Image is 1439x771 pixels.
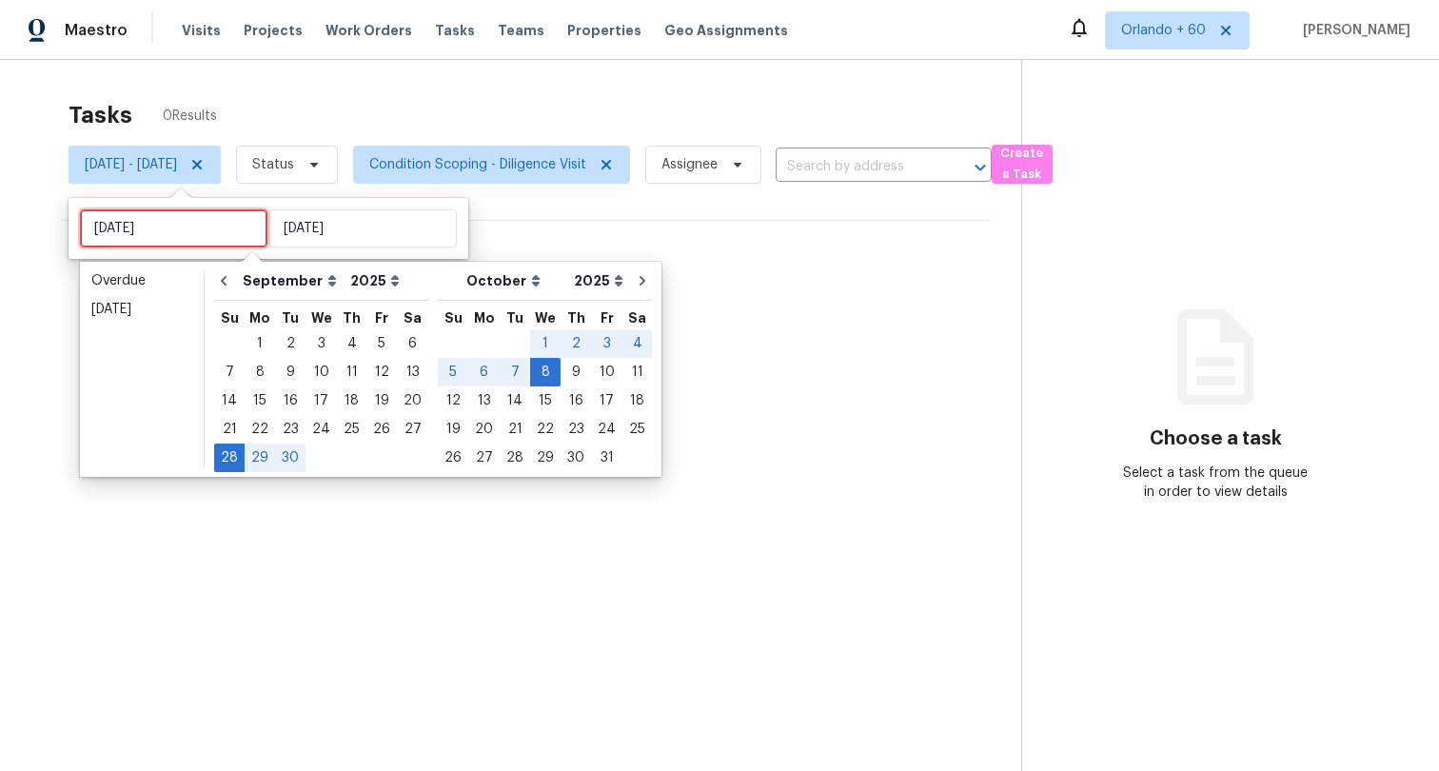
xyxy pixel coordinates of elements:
div: Tue Sep 16 2025 [275,386,306,415]
div: Tue Oct 14 2025 [500,386,530,415]
h2: Tasks [69,106,132,125]
span: Geo Assignments [664,21,788,40]
div: 14 [500,387,530,414]
span: Create a Task [1001,143,1043,187]
div: Sun Oct 26 2025 [438,444,468,472]
div: Thu Oct 09 2025 [561,358,591,386]
div: 5 [366,330,397,357]
div: Mon Sep 08 2025 [245,358,275,386]
div: Thu Sep 04 2025 [337,329,366,358]
div: Sat Oct 18 2025 [622,386,652,415]
div: 11 [622,359,652,385]
div: Fri Sep 05 2025 [366,329,397,358]
div: Select a task from the queue in order to view details [1119,464,1312,502]
div: Mon Oct 13 2025 [468,386,500,415]
div: Sun Oct 19 2025 [438,415,468,444]
div: Mon Sep 01 2025 [245,329,275,358]
div: Sun Oct 12 2025 [438,386,468,415]
span: Teams [498,21,544,40]
button: Open [967,154,994,181]
span: Assignee [661,155,718,174]
div: 2 [561,330,591,357]
div: Sat Sep 06 2025 [397,329,428,358]
div: 28 [214,445,245,471]
div: 10 [591,359,622,385]
div: 29 [530,445,561,471]
div: 8 [245,359,275,385]
div: Sat Sep 27 2025 [397,415,428,444]
div: 9 [275,359,306,385]
div: 20 [468,416,500,443]
span: Projects [244,21,303,40]
div: 16 [561,387,591,414]
div: Tue Sep 02 2025 [275,329,306,358]
div: Mon Sep 15 2025 [245,386,275,415]
div: 1 [530,330,561,357]
div: 4 [337,330,366,357]
span: Visits [182,21,221,40]
abbr: Monday [249,311,270,325]
abbr: Tuesday [282,311,299,325]
div: Thu Oct 16 2025 [561,386,591,415]
div: 3 [306,330,337,357]
div: 10 [306,359,337,385]
div: 25 [622,416,652,443]
div: 22 [530,416,561,443]
div: 7 [500,359,530,385]
span: Orlando + 60 [1121,21,1206,40]
div: Wed Oct 08 2025 [530,358,561,386]
div: 30 [561,445,591,471]
div: 27 [468,445,500,471]
abbr: Wednesday [535,311,556,325]
div: 27 [397,416,428,443]
div: Wed Sep 17 2025 [306,386,337,415]
div: Tue Sep 09 2025 [275,358,306,386]
div: 12 [366,359,397,385]
div: Sat Sep 13 2025 [397,358,428,386]
select: Year [345,267,404,295]
abbr: Wednesday [311,311,332,325]
abbr: Thursday [567,311,585,325]
div: Sat Oct 04 2025 [622,329,652,358]
div: 15 [245,387,275,414]
div: Wed Oct 15 2025 [530,386,561,415]
div: 7 [214,359,245,385]
div: Thu Sep 18 2025 [337,386,366,415]
div: Overdue [91,271,192,290]
div: 14 [214,387,245,414]
div: Sun Oct 05 2025 [438,358,468,386]
div: Wed Oct 22 2025 [530,415,561,444]
input: Search by address [776,152,938,182]
span: Maestro [65,21,128,40]
div: 17 [591,387,622,414]
div: 26 [438,445,468,471]
span: Condition Scoping - Diligence Visit [369,155,586,174]
input: End date [269,209,457,247]
div: 12 [438,387,468,414]
div: 2 [275,330,306,357]
abbr: Saturday [628,311,646,325]
div: 26 [366,416,397,443]
div: 21 [500,416,530,443]
span: Properties [567,21,641,40]
div: 15 [530,387,561,414]
div: Fri Oct 24 2025 [591,415,622,444]
div: Mon Oct 27 2025 [468,444,500,472]
div: Tue Oct 28 2025 [500,444,530,472]
select: Year [569,267,628,295]
div: 13 [397,359,428,385]
div: 21 [214,416,245,443]
div: 5 [438,359,468,385]
div: Sun Sep 21 2025 [214,415,245,444]
span: [PERSON_NAME] [1295,21,1410,40]
span: 0 Results [163,107,217,126]
div: Mon Sep 29 2025 [245,444,275,472]
div: 18 [622,387,652,414]
div: 30 [275,445,306,471]
div: Fri Oct 17 2025 [591,386,622,415]
abbr: Monday [474,311,495,325]
div: Mon Oct 20 2025 [468,415,500,444]
div: 28 [500,445,530,471]
div: Mon Sep 22 2025 [245,415,275,444]
abbr: Saturday [404,311,422,325]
